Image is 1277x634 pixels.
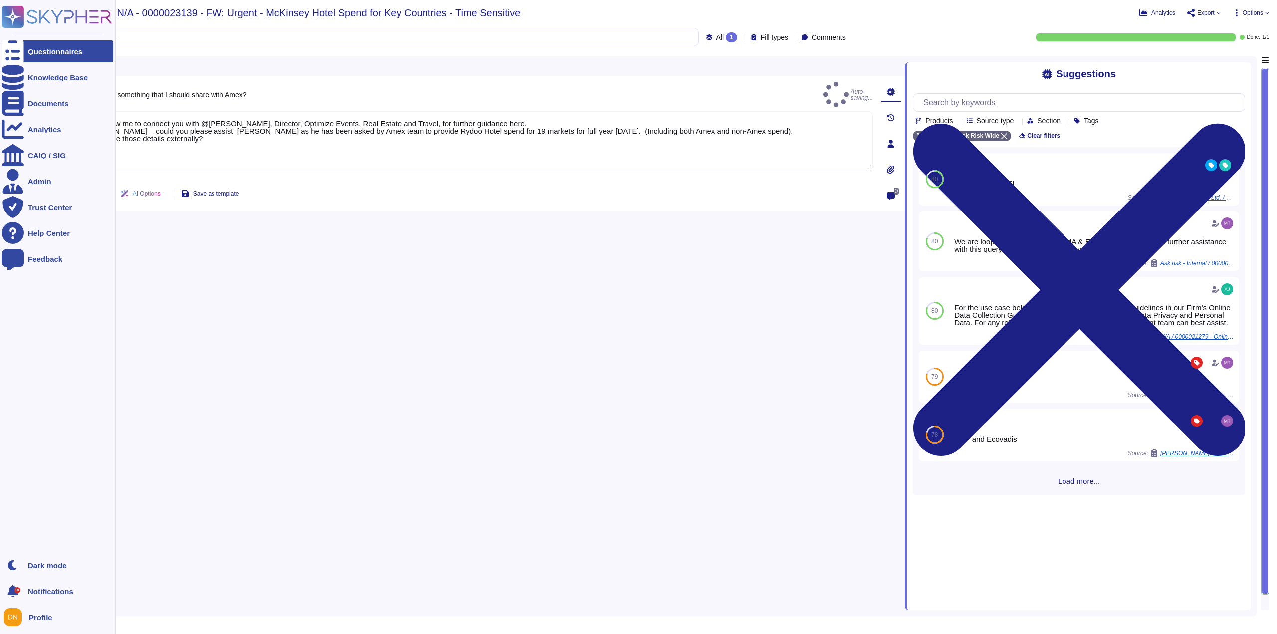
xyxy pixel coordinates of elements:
[1221,357,1233,369] img: user
[812,34,846,41] span: Comments
[931,308,938,314] span: 80
[173,184,247,204] button: Save as template
[29,614,52,621] span: Profile
[761,34,788,41] span: Fill types
[2,40,113,62] a: Questionnaires
[28,588,73,595] span: Notifications
[28,562,67,569] div: Dark mode
[82,91,247,99] span: Is this data something that I should share with Amex?
[1139,9,1175,17] button: Analytics
[1221,217,1233,229] img: user
[28,100,69,107] div: Documents
[28,204,72,211] div: Trust Center
[2,170,113,192] a: Admin
[2,222,113,244] a: Help Center
[28,126,61,133] div: Analytics
[28,48,82,55] div: Questionnaires
[39,28,698,46] input: Search by keywords
[2,248,113,270] a: Feedback
[2,144,113,166] a: CAIQ / SIG
[716,34,724,41] span: All
[918,94,1245,111] input: Search by keywords
[193,191,239,197] span: Save as template
[931,374,938,380] span: 79
[1221,415,1233,427] img: user
[1262,35,1269,40] span: 1 / 1
[2,66,113,88] a: Knowledge Base
[28,74,88,81] div: Knowledge Base
[894,188,899,195] span: 0
[931,176,938,182] span: 80
[1197,10,1215,16] span: Export
[28,152,66,159] div: CAIQ / SIG
[1247,35,1260,40] span: Done:
[1221,283,1233,295] img: user
[931,432,938,438] span: 78
[2,606,29,628] button: user
[28,178,51,185] div: Admin
[28,229,70,237] div: Help Center
[14,587,20,593] div: 9+
[931,238,938,244] span: 80
[726,32,737,42] div: 1
[4,608,22,626] img: user
[1243,10,1263,16] span: Options
[28,255,62,263] div: Feedback
[2,118,113,140] a: Analytics
[117,8,521,18] span: N/A - 0000023139 - FW: Urgent - McKinsey Hotel Spend for Key Countries - Time Sensitive
[2,92,113,114] a: Documents
[133,191,161,197] span: AI Options
[823,82,873,107] span: Auto-saving...
[1151,10,1175,16] span: Analytics
[70,111,873,171] textarea: Please allow me to connect you with @[PERSON_NAME], Director, Optimize Events, Real Estate and Tr...
[2,196,113,218] a: Trust Center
